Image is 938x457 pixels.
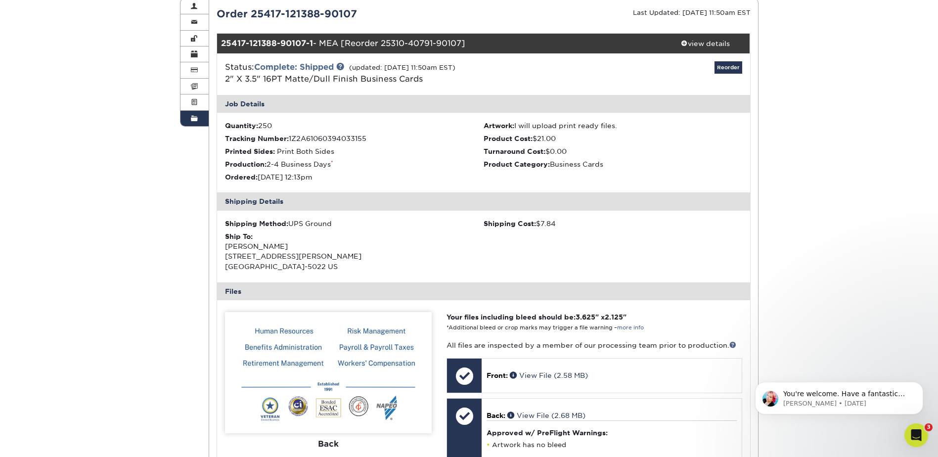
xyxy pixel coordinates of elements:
iframe: Intercom notifications message [740,361,938,430]
span: 3.625 [576,313,595,321]
a: View File (2.58 MB) [510,371,588,379]
span: Print Both Sides [277,147,334,155]
small: Last Updated: [DATE] 11:50am EST [633,9,751,16]
iframe: Google Customer Reviews [2,427,84,454]
div: Status: [218,61,572,85]
h4: Approved w/ PreFlight Warnings: [487,429,736,437]
a: View File (2.68 MB) [507,411,585,419]
div: [PERSON_NAME] [STREET_ADDRESS][PERSON_NAME] [GEOGRAPHIC_DATA]-5022 US [225,231,484,272]
strong: Shipping Cost: [484,220,536,228]
strong: Tracking Number: [225,135,289,142]
div: Shipping Details [217,192,750,210]
strong: Printed Sides: [225,147,275,155]
span: Front: [487,371,508,379]
li: Business Cards [484,159,742,169]
div: $7.84 [484,219,742,228]
a: view details [661,34,750,53]
li: 250 [225,121,484,131]
strong: Ship To: [225,232,253,240]
strong: Production: [225,160,267,168]
li: [DATE] 12:13pm [225,172,484,182]
li: 2-4 Business Days [225,159,484,169]
div: - MEA [Reorder 25310-40791-90107] [217,34,661,53]
div: Files [217,282,750,300]
div: Order 25417-121388-90107 [209,6,484,21]
strong: 25417-121388-90107-1 [221,39,313,48]
div: view details [661,39,750,48]
iframe: Intercom live chat [904,423,928,447]
li: $21.00 [484,134,742,143]
strong: Product Category: [484,160,550,168]
strong: Quantity: [225,122,258,130]
li: I will upload print ready files. [484,121,742,131]
small: *Additional bleed or crop marks may trigger a file warning – [447,324,644,331]
li: $0.00 [484,146,742,156]
span: 1Z2A61060394033155 [289,135,366,142]
strong: Turnaround Cost: [484,147,545,155]
div: UPS Ground [225,219,484,228]
strong: Artwork: [484,122,514,130]
li: Artwork has no bleed [487,441,736,449]
a: Complete: Shipped [254,62,334,72]
strong: Ordered: [225,173,258,181]
strong: Your files including bleed should be: " x " [447,313,626,321]
span: 2" X 3.5" 16PT Matte/Dull Finish Business Cards [225,74,423,84]
strong: Shipping Method: [225,220,288,228]
span: 3 [925,423,933,431]
span: Back: [487,411,505,419]
span: 2.125 [605,313,623,321]
small: (updated: [DATE] 11:50am EST) [349,64,455,71]
div: Job Details [217,95,750,113]
p: All files are inspected by a member of our processing team prior to production. [447,340,742,350]
a: more info [617,324,644,331]
strong: Product Cost: [484,135,533,142]
a: Reorder [715,61,742,74]
div: Back [225,433,432,455]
